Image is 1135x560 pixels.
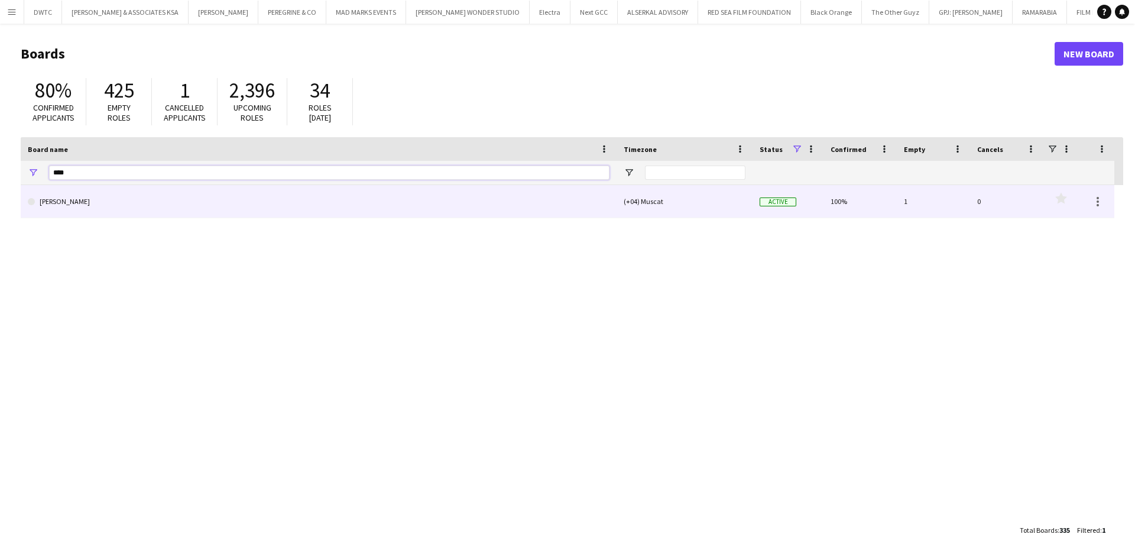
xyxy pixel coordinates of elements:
[929,1,1013,24] button: GPJ: [PERSON_NAME]
[234,102,271,123] span: Upcoming roles
[28,167,38,178] button: Open Filter Menu
[108,102,131,123] span: Empty roles
[1055,42,1123,66] a: New Board
[189,1,258,24] button: [PERSON_NAME]
[33,102,74,123] span: Confirmed applicants
[1102,526,1105,535] span: 1
[645,166,745,180] input: Timezone Filter Input
[35,77,72,103] span: 80%
[801,1,862,24] button: Black Orange
[698,1,801,24] button: RED SEA FILM FOUNDATION
[1059,526,1070,535] span: 335
[904,145,925,154] span: Empty
[617,185,753,218] div: (+04) Muscat
[309,102,332,123] span: Roles [DATE]
[624,167,634,178] button: Open Filter Menu
[24,1,62,24] button: DWTC
[977,145,1003,154] span: Cancels
[624,145,657,154] span: Timezone
[831,145,867,154] span: Confirmed
[49,166,609,180] input: Board name Filter Input
[1077,519,1105,542] div: :
[62,1,189,24] button: [PERSON_NAME] & ASSOCIATES KSA
[1013,1,1067,24] button: RAMARABIA
[164,102,206,123] span: Cancelled applicants
[28,145,68,154] span: Board name
[970,185,1043,218] div: 0
[760,145,783,154] span: Status
[1020,526,1058,535] span: Total Boards
[1077,526,1100,535] span: Filtered
[1020,519,1070,542] div: :
[530,1,570,24] button: Electra
[258,1,326,24] button: PEREGRINE & CO
[897,185,970,218] div: 1
[760,198,796,206] span: Active
[21,45,1055,63] h1: Boards
[618,1,698,24] button: ALSERKAL ADVISORY
[104,77,134,103] span: 425
[326,1,406,24] button: MAD MARKS EVENTS
[180,77,190,103] span: 1
[862,1,929,24] button: The Other Guyz
[28,185,609,218] a: [PERSON_NAME]
[406,1,530,24] button: [PERSON_NAME] WONDER STUDIO
[229,77,275,103] span: 2,396
[570,1,618,24] button: Next GCC
[310,77,330,103] span: 34
[823,185,897,218] div: 100%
